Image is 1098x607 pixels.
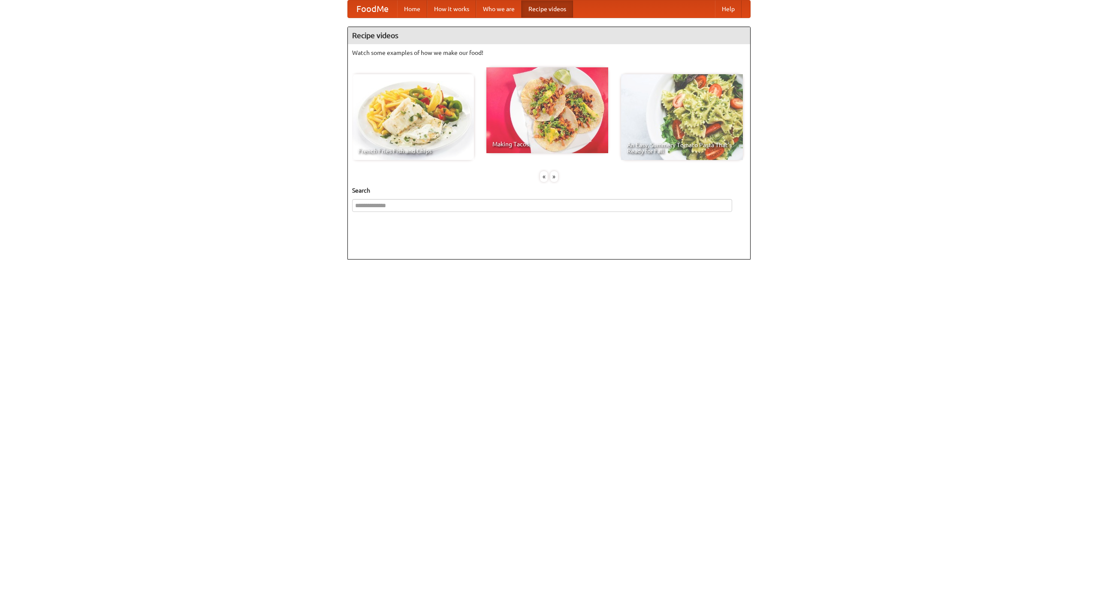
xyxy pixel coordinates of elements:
[486,67,608,153] a: Making Tacos
[550,171,558,182] div: »
[522,0,573,18] a: Recipe videos
[397,0,427,18] a: Home
[348,27,750,44] h4: Recipe videos
[427,0,476,18] a: How it works
[352,48,746,57] p: Watch some examples of how we make our food!
[621,74,743,160] a: An Easy, Summery Tomato Pasta That's Ready for Fall
[358,148,468,154] span: French Fries Fish and Chips
[476,0,522,18] a: Who we are
[627,142,737,154] span: An Easy, Summery Tomato Pasta That's Ready for Fall
[352,74,474,160] a: French Fries Fish and Chips
[352,186,746,195] h5: Search
[540,171,548,182] div: «
[715,0,742,18] a: Help
[492,141,602,147] span: Making Tacos
[348,0,397,18] a: FoodMe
